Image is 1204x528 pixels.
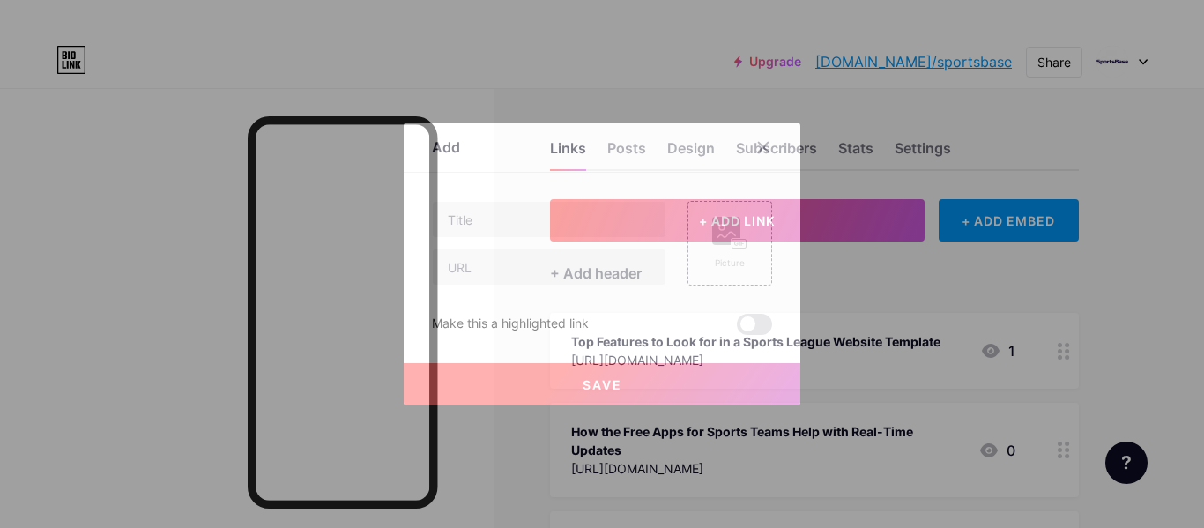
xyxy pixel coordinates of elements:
[432,137,460,158] div: Add
[433,249,665,285] input: URL
[404,363,800,405] button: Save
[583,377,622,392] span: Save
[432,314,589,335] div: Make this a highlighted link
[712,257,747,270] div: Picture
[433,202,665,237] input: Title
